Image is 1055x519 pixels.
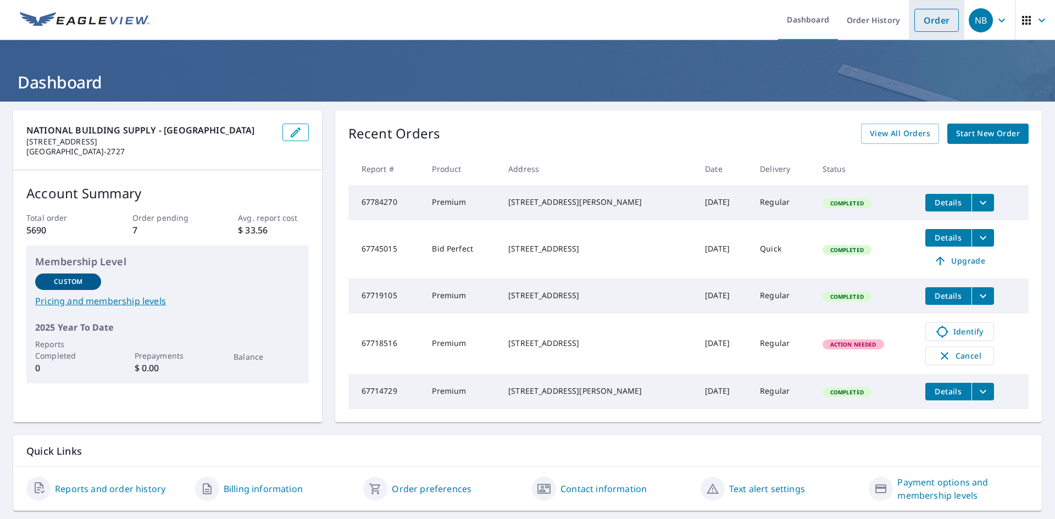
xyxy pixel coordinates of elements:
[971,194,994,211] button: filesDropdownBtn-67784270
[696,220,751,278] td: [DATE]
[932,325,987,338] span: Identify
[26,183,309,203] p: Account Summary
[55,482,165,495] a: Reports and order history
[35,254,300,269] p: Membership Level
[135,361,201,375] p: $ 0.00
[696,153,751,185] th: Date
[925,287,971,305] button: detailsBtn-67719105
[925,194,971,211] button: detailsBtn-67784270
[13,71,1042,93] h1: Dashboard
[35,361,101,375] p: 0
[234,351,299,362] p: Balance
[508,386,687,397] div: [STREET_ADDRESS][PERSON_NAME]
[348,153,424,185] th: Report #
[897,476,1029,502] a: Payment options and membership levels
[348,220,424,278] td: 67745015
[224,482,303,495] a: Billing information
[132,212,203,224] p: Order pending
[560,482,647,495] a: Contact information
[499,153,696,185] th: Address
[751,153,813,185] th: Delivery
[925,229,971,247] button: detailsBtn-67745015
[824,293,870,300] span: Completed
[135,350,201,361] p: Prepayments
[348,374,424,409] td: 67714729
[971,383,994,400] button: filesDropdownBtn-67714729
[508,290,687,301] div: [STREET_ADDRESS]
[35,294,300,308] a: Pricing and membership levels
[932,232,965,243] span: Details
[751,374,813,409] td: Regular
[26,147,274,157] p: [GEOGRAPHIC_DATA]-2727
[751,220,813,278] td: Quick
[729,482,805,495] a: Text alert settings
[348,124,441,144] p: Recent Orders
[508,338,687,349] div: [STREET_ADDRESS]
[26,444,1029,458] p: Quick Links
[925,252,994,270] a: Upgrade
[508,243,687,254] div: [STREET_ADDRESS]
[914,9,959,32] a: Order
[971,229,994,247] button: filesDropdownBtn-67745015
[348,278,424,314] td: 67719105
[132,224,203,237] p: 7
[932,254,987,267] span: Upgrade
[861,124,939,144] a: View All Orders
[54,277,82,287] p: Custom
[932,291,965,301] span: Details
[423,374,499,409] td: Premium
[932,386,965,397] span: Details
[423,185,499,220] td: Premium
[696,185,751,220] td: [DATE]
[20,12,149,29] img: EV Logo
[35,338,101,361] p: Reports Completed
[26,224,97,237] p: 5690
[925,322,994,341] a: Identify
[870,127,930,141] span: View All Orders
[956,127,1020,141] span: Start New Order
[26,212,97,224] p: Total order
[423,314,499,374] td: Premium
[751,278,813,314] td: Regular
[937,349,982,362] span: Cancel
[824,199,870,207] span: Completed
[238,212,308,224] p: Avg. report cost
[814,153,917,185] th: Status
[751,314,813,374] td: Regular
[35,321,300,334] p: 2025 Year To Date
[971,287,994,305] button: filesDropdownBtn-67719105
[238,224,308,237] p: $ 33.56
[947,124,1029,144] a: Start New Order
[824,388,870,396] span: Completed
[925,347,994,365] button: Cancel
[423,278,499,314] td: Premium
[392,482,471,495] a: Order preferences
[696,278,751,314] td: [DATE]
[969,8,993,32] div: NB
[696,314,751,374] td: [DATE]
[26,124,274,137] p: NATIONAL BUILDING SUPPLY - [GEOGRAPHIC_DATA]
[508,197,687,208] div: [STREET_ADDRESS][PERSON_NAME]
[26,137,274,147] p: [STREET_ADDRESS]
[925,383,971,400] button: detailsBtn-67714729
[824,246,870,254] span: Completed
[751,185,813,220] td: Regular
[696,374,751,409] td: [DATE]
[423,220,499,278] td: Bid Perfect
[348,314,424,374] td: 67718516
[824,341,883,348] span: Action Needed
[932,197,965,208] span: Details
[348,185,424,220] td: 67784270
[423,153,499,185] th: Product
